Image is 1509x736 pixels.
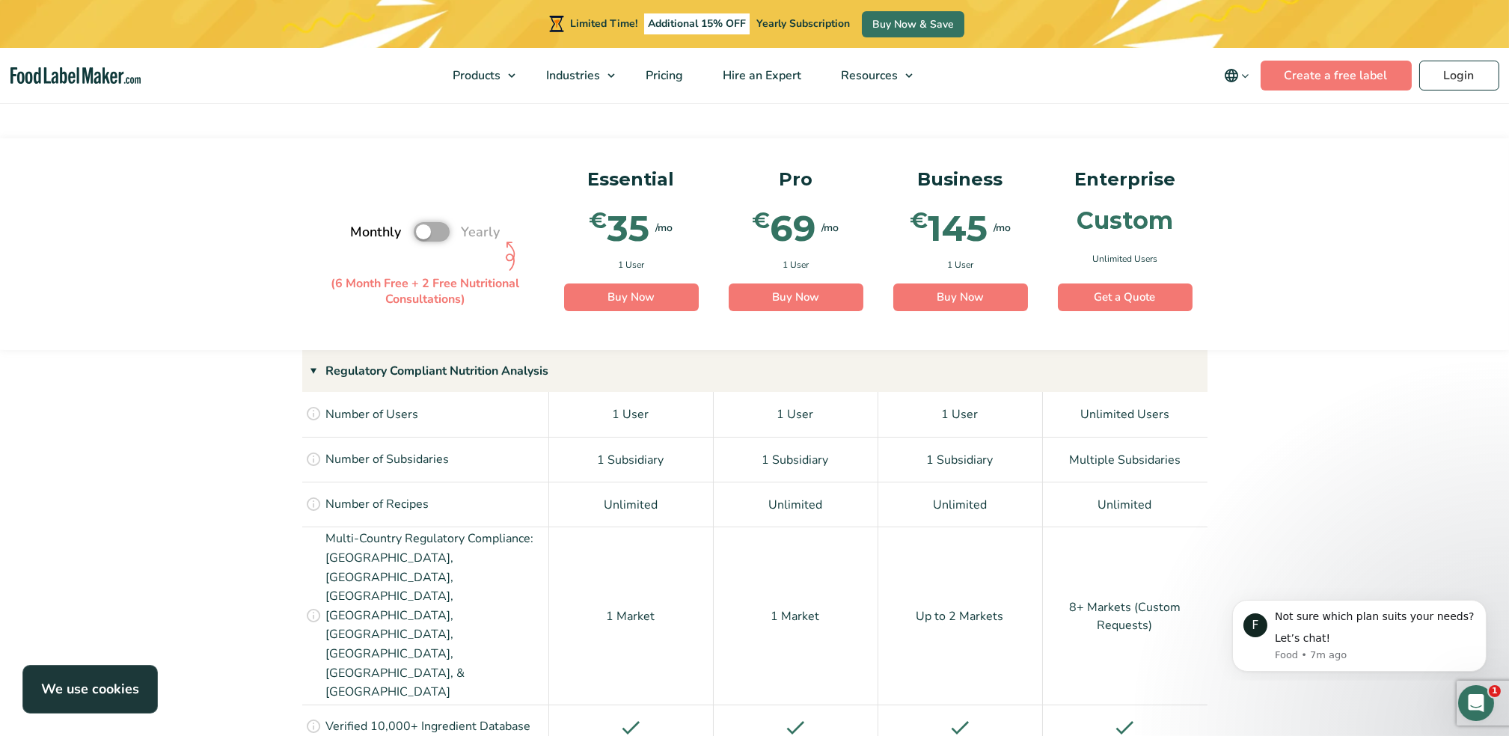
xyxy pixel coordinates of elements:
[1213,61,1261,91] button: Change language
[414,222,450,242] label: Toggle
[590,210,607,232] span: €
[893,283,1028,312] a: Buy Now
[1092,252,1157,266] span: Unlimited Users
[947,258,973,272] span: 1 User
[878,482,1043,527] div: Unlimited
[644,13,750,34] span: Additional 15% OFF
[703,48,818,103] a: Hire an Expert
[753,210,816,246] div: 69
[821,48,920,103] a: Resources
[756,16,850,31] span: Yearly Subscription
[564,165,699,194] p: Essential
[590,210,650,246] div: 35
[326,405,419,425] p: Number of Users
[326,495,429,515] p: Number of Recipes
[729,165,863,194] p: Pro
[618,258,644,272] span: 1 User
[656,220,673,236] span: /mo
[753,210,771,232] span: €
[878,392,1043,437] div: 1 User
[549,437,714,482] div: 1 Subsidiary
[549,482,714,527] div: Unlimited
[448,67,502,84] span: Products
[313,234,538,307] p: (6 Month Free + 2 Free Nutritional Consultations)
[878,437,1043,482] div: 1 Subsidiary
[10,67,141,85] a: Food Label Maker homepage
[351,222,402,242] span: Monthly
[1058,283,1193,312] a: Get a Quote
[1419,61,1499,91] a: Login
[1043,482,1207,527] div: Unlimited
[994,220,1011,236] span: /mo
[910,210,928,232] span: €
[462,222,501,242] span: Yearly
[549,527,714,704] div: 1 Market
[714,527,878,704] div: 1 Market
[1043,527,1207,704] div: 8+ Markets (Custom Requests)
[822,220,839,236] span: /mo
[549,392,714,437] div: 1 User
[836,67,899,84] span: Resources
[564,283,699,312] a: Buy Now
[570,16,637,31] span: Limited Time!
[1210,586,1509,681] iframe: Intercom notifications message
[1058,165,1193,194] p: Enterprise
[714,482,878,527] div: Unlimited
[1261,61,1412,91] a: Create a free label
[1077,209,1173,233] div: Custom
[893,165,1028,194] p: Business
[265,67,1245,108] h2: See All Features
[302,350,1207,392] div: Regulatory Compliant Nutrition Analysis
[542,67,602,84] span: Industries
[1043,392,1207,437] div: Unlimited Users
[433,48,523,103] a: Products
[626,48,700,103] a: Pricing
[714,437,878,482] div: 1 Subsidiary
[729,283,863,312] a: Buy Now
[862,11,964,37] a: Buy Now & Save
[1043,437,1207,482] div: Multiple Subsidaries
[527,48,622,103] a: Industries
[1458,685,1494,721] iframe: Intercom live chat
[878,527,1043,704] div: Up to 2 Markets
[714,392,878,437] div: 1 User
[641,67,685,84] span: Pricing
[783,258,809,272] span: 1 User
[1489,685,1501,697] span: 1
[326,530,545,702] p: Multi-Country Regulatory Compliance: [GEOGRAPHIC_DATA], [GEOGRAPHIC_DATA], [GEOGRAPHIC_DATA], [GE...
[326,450,450,470] p: Number of Subsidaries
[41,680,139,698] strong: We use cookies
[718,67,803,84] span: Hire an Expert
[910,210,988,246] div: 145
